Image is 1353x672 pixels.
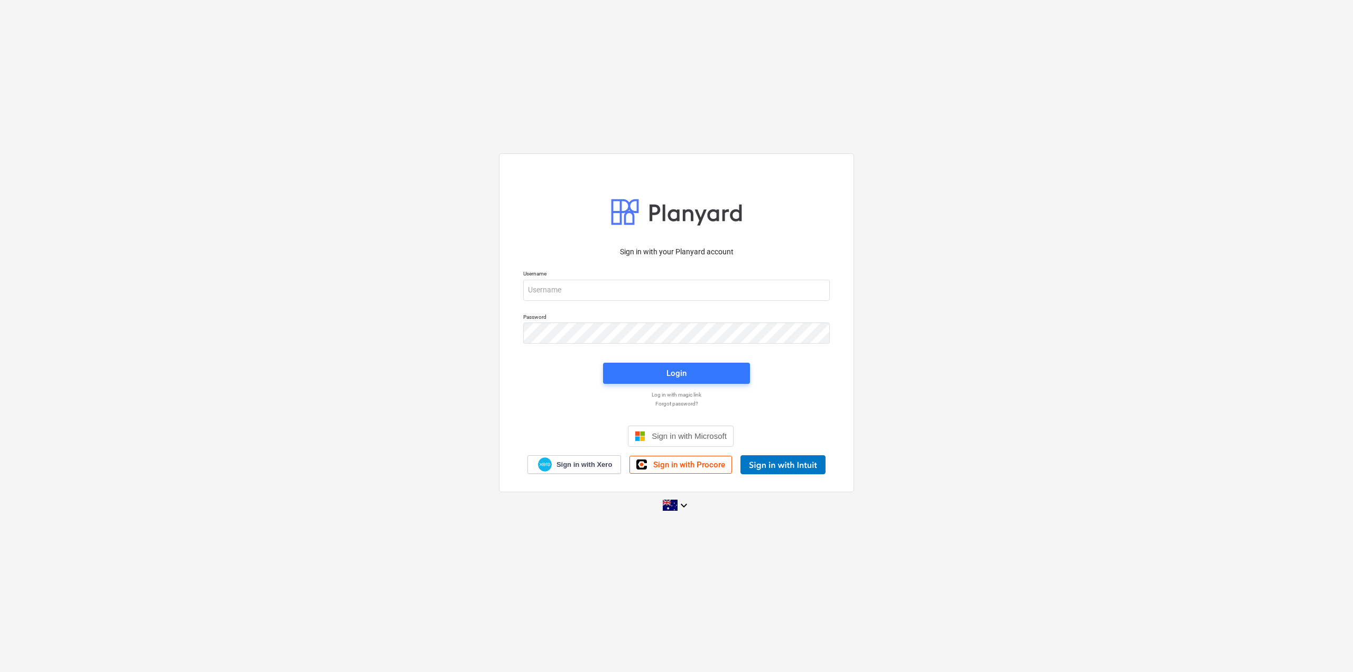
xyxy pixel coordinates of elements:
p: Username [523,270,830,279]
img: Xero logo [538,457,552,472]
span: Sign in with Microsoft [652,431,727,440]
span: Sign in with Xero [557,460,612,470]
span: Sign in with Procore [653,460,725,470]
i: keyboard_arrow_down [678,499,690,512]
p: Sign in with your Planyard account [523,246,830,257]
img: Microsoft logo [635,431,645,441]
button: Login [603,363,750,384]
a: Log in with magic link [518,391,835,398]
a: Sign in with Procore [629,456,732,474]
a: Sign in with Xero [527,455,622,474]
p: Password [523,314,830,323]
a: Forgot password? [518,400,835,407]
div: Login [666,366,687,380]
input: Username [523,280,830,301]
